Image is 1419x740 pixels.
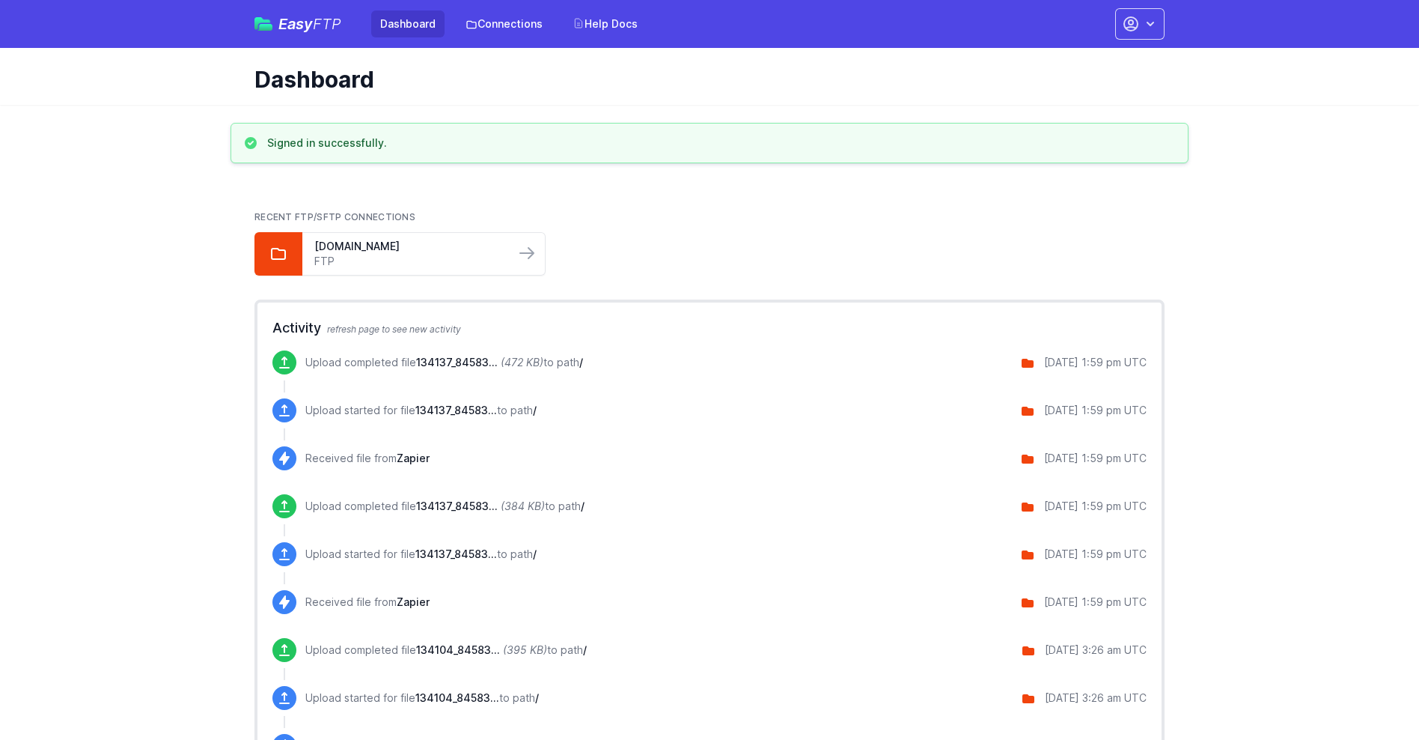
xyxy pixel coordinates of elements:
[305,499,585,514] p: Upload completed file to path
[272,318,1147,339] h2: Activity
[254,211,1165,223] h2: Recent FTP/SFTP Connections
[327,324,461,335] span: refresh page to see new activity
[314,254,503,269] a: FTP
[397,595,430,608] span: Zapier
[415,548,497,560] span: 134137_8458300850516_100926548_9-30-2025.zip
[305,547,537,562] p: Upload started for file to path
[305,643,587,658] p: Upload completed file to path
[415,404,497,416] span: 134137_8458322805076_100926549_9-30-2025.zip
[371,10,445,37] a: Dashboard
[1044,403,1147,418] div: [DATE] 1:59 pm UTC
[254,16,341,31] a: EasyFTP
[1045,691,1147,706] div: [DATE] 3:26 am UTC
[305,451,430,466] p: Received file from
[583,643,587,656] span: /
[314,239,503,254] a: [DOMAIN_NAME]
[278,16,341,31] span: Easy
[1044,595,1147,610] div: [DATE] 1:59 pm UTC
[1044,451,1147,466] div: [DATE] 1:59 pm UTC
[535,691,539,704] span: /
[305,355,583,370] p: Upload completed file to path
[501,500,545,512] i: (384 KB)
[1045,643,1147,658] div: [DATE] 3:26 am UTC
[416,643,500,656] span: 134104_8458323525972_100925042_9-30-2025.zip
[581,500,585,512] span: /
[533,548,537,560] span: /
[1044,499,1147,514] div: [DATE] 1:59 pm UTC
[533,404,537,416] span: /
[579,356,583,369] span: /
[1044,355,1147,370] div: [DATE] 1:59 pm UTC
[254,17,272,31] img: easyftp_logo.png
[305,403,537,418] p: Upload started for file to path
[457,10,552,37] a: Connections
[397,452,430,464] span: Zapier
[416,356,498,369] span: 134137_8458322805076_100926549_9-30-2025.zip
[501,356,543,369] i: (472 KB)
[415,691,499,704] span: 134104_8458323525972_100925042_9-30-2025.zip
[416,500,498,512] span: 134137_8458300850516_100926548_9-30-2025.zip
[305,595,430,610] p: Received file from
[254,66,1153,93] h1: Dashboard
[564,10,647,37] a: Help Docs
[267,136,387,151] h3: Signed in successfully.
[503,643,547,656] i: (395 KB)
[1044,547,1147,562] div: [DATE] 1:59 pm UTC
[305,691,539,706] p: Upload started for file to path
[313,15,341,33] span: FTP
